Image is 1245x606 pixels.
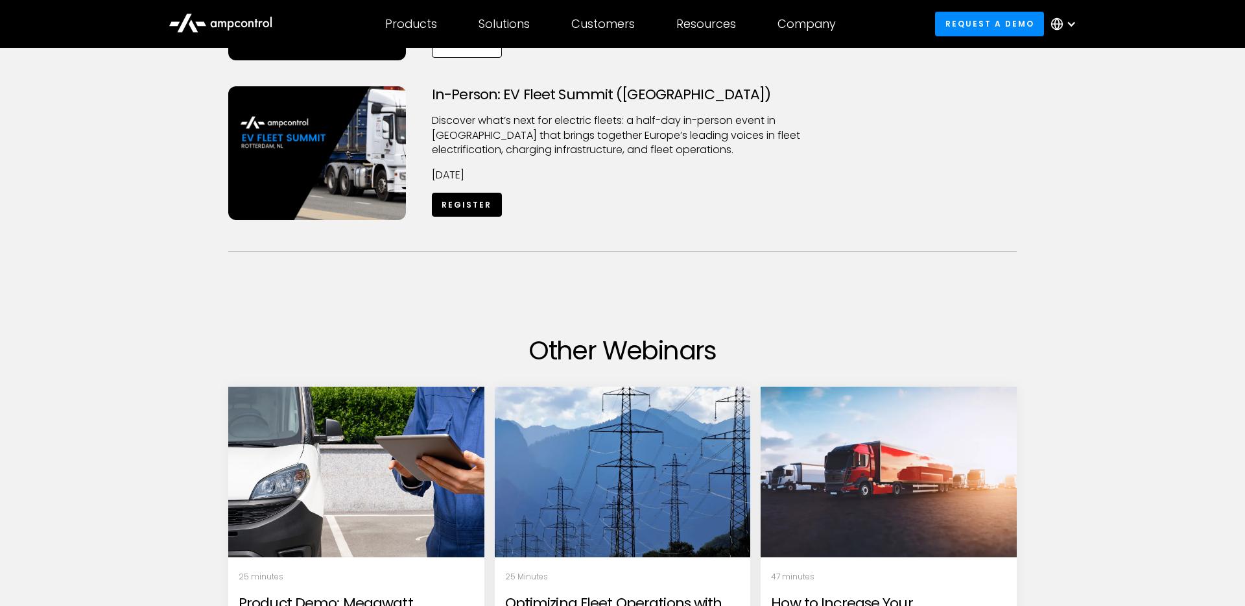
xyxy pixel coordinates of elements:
p: ​Discover what’s next for electric fleets: a half-day in-person event in [GEOGRAPHIC_DATA] that b... [432,114,813,157]
p: [DATE] [432,168,813,182]
div: Products [385,17,437,31]
p: 47 minutes [771,572,1006,582]
div: Company [777,17,836,31]
div: Solutions [479,17,530,31]
a: Request a demo [935,12,1044,36]
div: Resources [676,17,736,31]
p: 25 Minutes [505,572,741,582]
h2: Other Webinars [228,335,1017,366]
img: How to Increase Your Profits with Electric Fleets [761,387,1017,557]
p: 25 minutes [239,572,474,582]
img: Charged Up: Optimizing Electric Fleets with Energy Management [495,387,751,557]
div: Customers [571,17,635,31]
a: Register [432,193,502,217]
img: AmpEdge - local controller for EV fleet solutions and MW charging sites [228,387,484,557]
h3: In-Person: EV Fleet Summit ([GEOGRAPHIC_DATA]) [432,86,813,103]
